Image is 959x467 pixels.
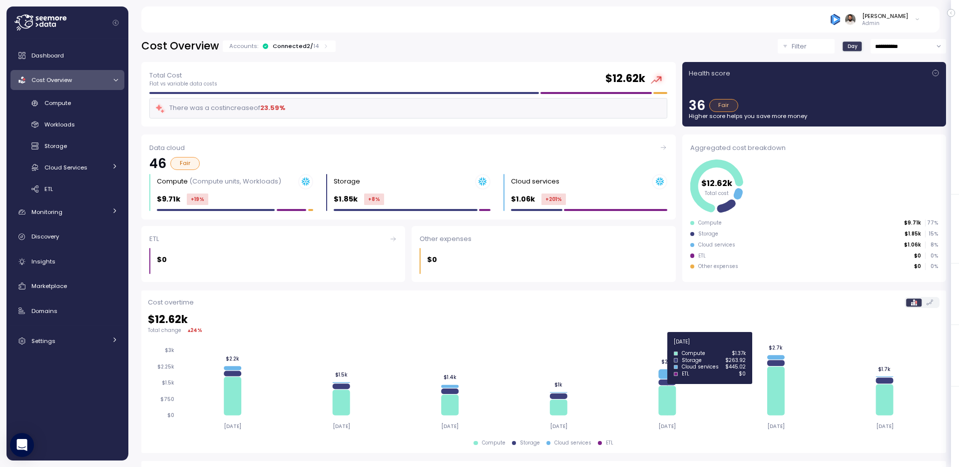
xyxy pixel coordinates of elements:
[658,423,676,429] tspan: [DATE]
[10,138,124,154] a: Storage
[223,40,336,52] div: Accounts:Connected2/14
[511,176,559,186] div: Cloud services
[170,157,200,170] div: Fair
[31,51,64,59] span: Dashboard
[767,423,785,429] tspan: [DATE]
[605,71,645,86] h2: $ 12.62k
[698,230,718,237] div: Storage
[364,193,384,205] div: +8 %
[157,176,281,186] div: Compute
[157,363,174,370] tspan: $2.25k
[10,159,124,175] a: Cloud Services
[335,371,347,378] tspan: $1.5k
[444,374,457,381] tspan: $1.4k
[926,230,938,237] p: 15 %
[162,380,174,386] tspan: $1.5k
[862,20,908,27] p: Admin
[31,337,55,345] span: Settings
[698,241,735,248] div: Cloud services
[427,254,437,265] p: $0
[260,103,285,113] div: 23.59 %
[10,433,34,457] div: Open Intercom Messenger
[141,134,676,219] a: Data cloud46FairCompute (Compute units, Workloads)$9.71k+19%Storage $1.85k+8%Cloud services $1.06...
[926,241,938,248] p: 8 %
[149,70,217,80] p: Total Cost
[224,423,241,429] tspan: [DATE]
[701,177,733,189] tspan: $12.62k
[511,193,535,205] p: $1.06k
[878,366,891,372] tspan: $1.7k
[689,112,940,120] p: Higher score helps you save more money
[109,19,122,26] button: Collapse navigation
[334,193,358,205] p: $1.85k
[709,99,739,112] div: Fair
[187,193,208,205] div: +19 %
[914,252,921,259] p: $0
[10,45,124,65] a: Dashboard
[10,301,124,321] a: Domains
[705,190,729,196] tspan: Total cost
[333,423,350,429] tspan: [DATE]
[31,76,72,84] span: Cost Overview
[905,230,921,237] p: $1.85k
[554,381,562,388] tspan: $1k
[148,297,194,307] p: Cost overtime
[698,219,722,226] div: Compute
[769,344,783,351] tspan: $2.7k
[313,42,319,50] p: 14
[698,263,738,270] div: Other expenses
[334,176,360,186] div: Storage
[926,252,938,259] p: 0 %
[778,39,835,53] button: Filter
[31,232,59,240] span: Discovery
[273,42,319,50] div: Connected 2 /
[31,208,62,216] span: Monitoring
[606,439,613,446] div: ETL
[31,257,55,265] span: Insights
[698,252,706,259] div: ETL
[10,251,124,271] a: Insights
[44,120,75,128] span: Workloads
[149,143,667,153] div: Data cloud
[31,307,57,315] span: Domains
[862,12,908,20] div: [PERSON_NAME]
[830,14,841,24] img: 684936bde12995657316ed44.PNG
[141,226,405,282] a: ETL$0
[690,143,938,153] div: Aggregated cost breakdown
[160,396,174,402] tspan: $750
[226,355,239,362] tspan: $2.2k
[44,142,67,150] span: Storage
[44,185,53,193] span: ETL
[165,347,174,354] tspan: $3k
[914,263,921,270] p: $0
[44,99,71,107] span: Compute
[157,193,180,205] p: $9.71k
[10,331,124,351] a: Settings
[904,241,921,248] p: $1.06k
[661,359,673,365] tspan: $2.1k
[10,276,124,296] a: Marketplace
[10,202,124,222] a: Monitoring
[926,263,938,270] p: 0 %
[149,80,217,87] p: Flat vs variable data costs
[149,234,397,244] div: ETL
[148,327,181,334] p: Total change
[904,219,921,226] p: $9.71k
[148,312,940,327] h2: $ 12.62k
[689,68,730,78] p: Health score
[190,326,202,334] div: 24 %
[44,163,87,171] span: Cloud Services
[848,42,858,50] span: Day
[10,95,124,111] a: Compute
[926,219,938,226] p: 77 %
[157,254,167,265] p: $0
[155,102,285,114] div: There was a cost increase of
[10,70,124,90] a: Cost Overview
[188,326,202,334] div: ▴
[31,282,67,290] span: Marketplace
[541,193,566,205] div: +201 %
[10,116,124,133] a: Workloads
[550,423,567,429] tspan: [DATE]
[420,234,667,244] div: Other expenses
